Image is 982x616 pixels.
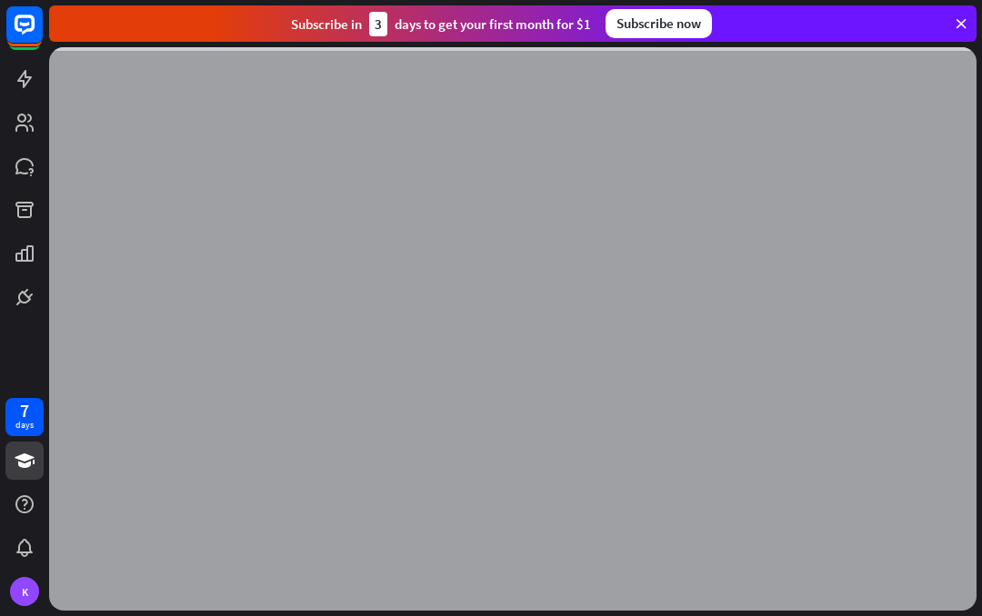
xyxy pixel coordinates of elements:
[15,419,34,432] div: days
[369,12,387,36] div: 3
[606,9,712,38] div: Subscribe now
[10,577,39,606] div: K
[20,402,29,419] div: 7
[291,12,591,36] div: Subscribe in days to get your first month for $1
[5,398,44,436] a: 7 days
